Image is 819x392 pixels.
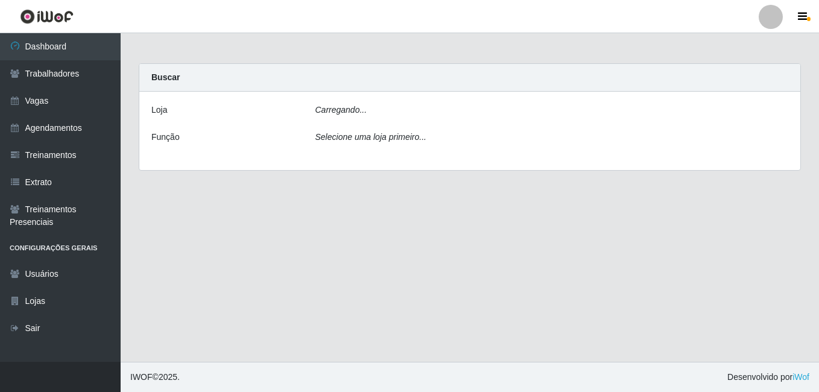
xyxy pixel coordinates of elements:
[151,72,180,82] strong: Buscar
[151,131,180,144] label: Função
[130,371,180,384] span: © 2025 .
[20,9,74,24] img: CoreUI Logo
[151,104,167,116] label: Loja
[315,132,426,142] i: Selecione uma loja primeiro...
[130,372,153,382] span: IWOF
[315,105,367,115] i: Carregando...
[792,372,809,382] a: iWof
[727,371,809,384] span: Desenvolvido por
